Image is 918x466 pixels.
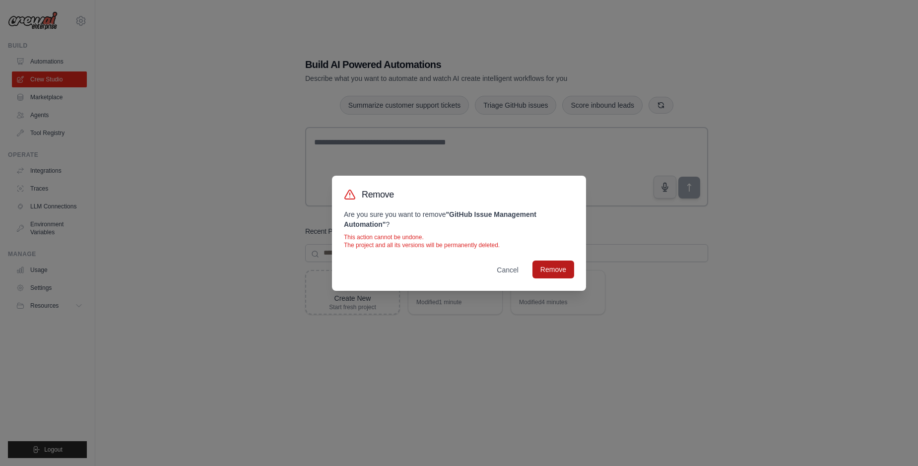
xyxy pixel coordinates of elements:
[489,261,526,279] button: Cancel
[344,210,536,228] strong: " GitHub Issue Management Automation "
[344,209,574,229] p: Are you sure you want to remove ?
[362,188,394,201] h3: Remove
[344,233,574,241] p: This action cannot be undone.
[344,241,574,249] p: The project and all its versions will be permanently deleted.
[532,261,574,278] button: Remove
